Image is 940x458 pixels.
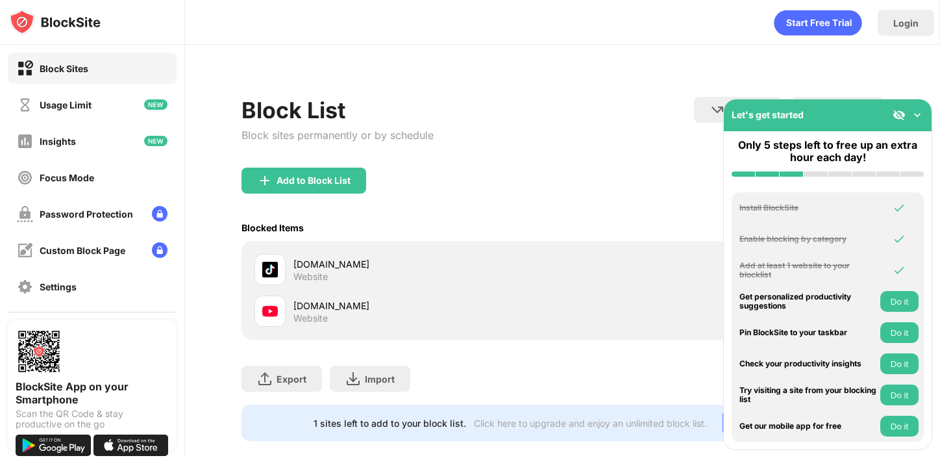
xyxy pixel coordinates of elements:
img: new-icon.svg [144,136,167,146]
img: download-on-the-app-store.svg [93,435,169,456]
div: Check your productivity insights [739,359,877,368]
img: omni-check.svg [893,201,906,214]
img: get-it-on-google-play.svg [16,435,91,456]
button: Do it [880,291,919,312]
div: animation [774,10,862,36]
img: new-icon.svg [144,99,167,110]
div: Website [293,312,328,324]
img: eye-not-visible.svg [893,108,906,121]
div: Enable blocking by category [739,235,877,244]
img: customize-block-page-off.svg [17,242,33,259]
img: favicons [262,262,278,277]
img: focus-off.svg [17,170,33,186]
div: Insights [40,136,76,147]
img: lock-menu.svg [152,206,167,222]
div: Get our mobile app for free [739,422,877,431]
div: Block Sites [40,63,88,74]
button: Do it [880,353,919,374]
div: Install BlockSite [739,203,877,212]
img: omni-setup-toggle.svg [911,108,924,121]
div: Custom Block Page [40,245,125,256]
div: Add to Block List [277,175,351,186]
div: Only 5 steps left to free up an extra hour each day! [732,139,924,164]
div: Block List [241,97,434,123]
div: Try visiting a site from your blocking list [739,386,877,405]
div: Focus Mode [40,172,94,183]
div: Scan the QR Code & stay productive on the go [16,409,169,429]
div: Add at least 1 website to your blocklist [739,261,877,280]
div: BlockSite App on your Smartphone [16,380,169,406]
img: omni-check.svg [893,233,906,246]
div: Website [293,271,328,283]
button: Do it [880,322,919,343]
div: Export [277,374,306,385]
div: Login [893,18,919,29]
img: time-usage-off.svg [17,97,33,113]
img: logo-blocksite.svg [9,9,101,35]
img: block-on.svg [17,60,33,77]
div: Go Unlimited [723,410,811,436]
div: Import [365,374,395,385]
div: Password Protection [40,209,133,220]
div: Settings [40,281,77,292]
div: Let's get started [732,109,804,120]
img: lock-menu.svg [152,242,167,258]
div: Get personalized productivity suggestions [739,292,877,311]
img: settings-off.svg [17,279,33,295]
div: Usage Limit [40,99,92,110]
img: favicons [262,303,278,319]
div: Pin BlockSite to your taskbar [739,328,877,337]
button: Do it [880,416,919,437]
img: insights-off.svg [17,133,33,149]
img: password-protection-off.svg [17,206,33,222]
div: [DOMAIN_NAME] [293,299,563,312]
button: Do it [880,385,919,405]
div: 1 sites left to add to your block list. [314,418,466,429]
div: [DOMAIN_NAME] [293,257,563,271]
img: omni-check.svg [893,264,906,277]
img: options-page-qr-code.png [16,328,62,375]
div: Block sites permanently or by schedule [241,129,434,142]
div: Click here to upgrade and enjoy an unlimited block list. [474,418,707,429]
div: Blocked Items [241,222,304,233]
